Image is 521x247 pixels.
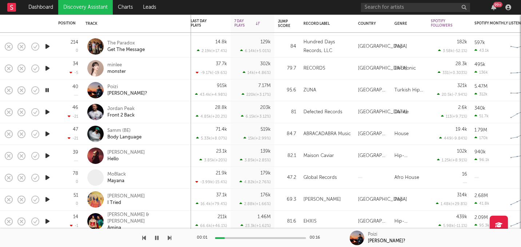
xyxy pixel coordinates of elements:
div: 84 [278,42,296,51]
a: [PERSON_NAME]I Tried [107,193,145,206]
div: 1.79M [474,128,487,133]
div: 51 [73,193,78,198]
div: Genre [394,21,420,26]
a: [PERSON_NAME] & [PERSON_NAME]Amina [107,212,186,231]
div: 0 [76,180,78,184]
div: 71.4k [216,127,227,132]
div: 82.1 [278,152,296,160]
div: 940k [474,150,486,154]
div: 43.4k ( +4.98 % ) [195,92,227,97]
div: 136k [474,70,488,75]
div: Spotify Followers [431,19,456,28]
div: 5.98k ( -11.1 % ) [438,223,467,228]
div: EHXIS [303,217,317,226]
div: Global Records [303,173,337,182]
div: 4.82k ( +2.76 % ) [239,180,271,184]
div: Body Language [107,134,142,141]
div: Mayana [107,178,126,184]
div: 69.3 [278,195,296,204]
div: 19.4k [456,127,467,132]
div: Pop [394,195,403,204]
div: 170k [474,136,488,140]
div: Position [58,21,76,26]
div: 41.8k [474,201,489,206]
a: Jordan PeakFront 2 Back [107,106,135,119]
a: The ParadoxGet The Message [107,40,145,53]
div: 6.15k ( +3.12 % ) [241,114,271,119]
div: ZUNA [303,86,316,95]
div: 37.7k [216,62,227,66]
a: Samm (BE)Body Language [107,128,142,141]
div: The Paradox [107,40,145,47]
div: Track [85,21,184,26]
div: I Tried [107,200,145,206]
div: Turkish Hip-Hop/Rap [394,86,423,95]
div: -1 [70,223,78,228]
div: 00:01 [197,234,211,242]
div: Defected Records [303,108,342,117]
input: Search for artists [361,3,470,12]
div: [GEOGRAPHIC_DATA] [358,217,387,226]
div: 16 [462,172,467,177]
div: [GEOGRAPHIC_DATA] [358,152,387,160]
div: 211k [218,215,227,219]
div: 14 [73,215,78,219]
div: [PERSON_NAME] [303,195,341,204]
div: 0 [76,49,78,53]
div: 2.19k ( +17.4 % ) [197,48,227,53]
div: 81.6 [278,217,296,226]
div: Hip-Hop/Rap [394,217,423,226]
div: [GEOGRAPHIC_DATA] [358,195,407,204]
div: Front 2 Back [107,112,135,119]
div: 39 [73,150,78,155]
div: 321k [457,83,467,88]
div: Record Label [303,21,347,26]
div: 312k [474,92,488,97]
div: 95.6 [278,86,296,95]
div: Hip-Hop/Rap [394,152,423,160]
div: 439k [456,215,467,219]
div: 47.2 [278,173,296,182]
div: Dance [394,108,409,117]
div: Afro House [394,173,419,182]
div: 43.1k [474,48,489,53]
div: [PERSON_NAME]? [107,90,147,97]
div: -9.17k ( -19.6 % ) [196,70,227,75]
div: 14.8k [215,40,227,44]
div: 99 + [493,2,502,7]
div: 302k [260,62,271,66]
a: MoBlackMayana [107,171,126,184]
div: 3.85k ( +2.85 % ) [240,158,271,162]
a: [PERSON_NAME]Hello [107,149,145,162]
div: 314k [457,193,467,197]
div: [GEOGRAPHIC_DATA] [358,64,407,73]
div: monster [107,68,126,75]
div: Jump Score [278,19,290,28]
div: [GEOGRAPHIC_DATA] [358,108,407,117]
div: 449 ( -9.84 % ) [439,136,467,141]
div: 220k ( +3.17 % ) [242,92,271,97]
div: Poizi [368,231,377,238]
div: 1.25k ( +8.91 % ) [437,158,467,162]
a: minleemonster [107,62,126,75]
div: 00:16 [310,234,324,242]
div: 331 ( +0.303 % ) [438,70,467,75]
div: 495k [474,62,485,67]
div: House [394,130,409,138]
div: [PERSON_NAME] & [PERSON_NAME] [107,212,186,225]
div: 176k [260,193,271,197]
div: 5.33k ( +8.07 % ) [196,136,227,141]
div: -21 [68,114,78,119]
div: 139k [260,149,271,154]
div: 182k [457,40,467,44]
div: 23.3k ( +1.62 % ) [240,223,271,228]
div: 6.14k ( +5.01 % ) [240,48,271,53]
div: 214 [71,40,78,45]
div: Jordan Peak [107,106,135,112]
div: 14k ( +4.86 % ) [243,70,271,75]
div: 3.58k ( -52.1 % ) [438,48,467,53]
div: [GEOGRAPHIC_DATA] [358,130,387,138]
div: 2.09M [474,215,488,220]
div: Hello [107,156,145,162]
div: minlee [107,62,126,68]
